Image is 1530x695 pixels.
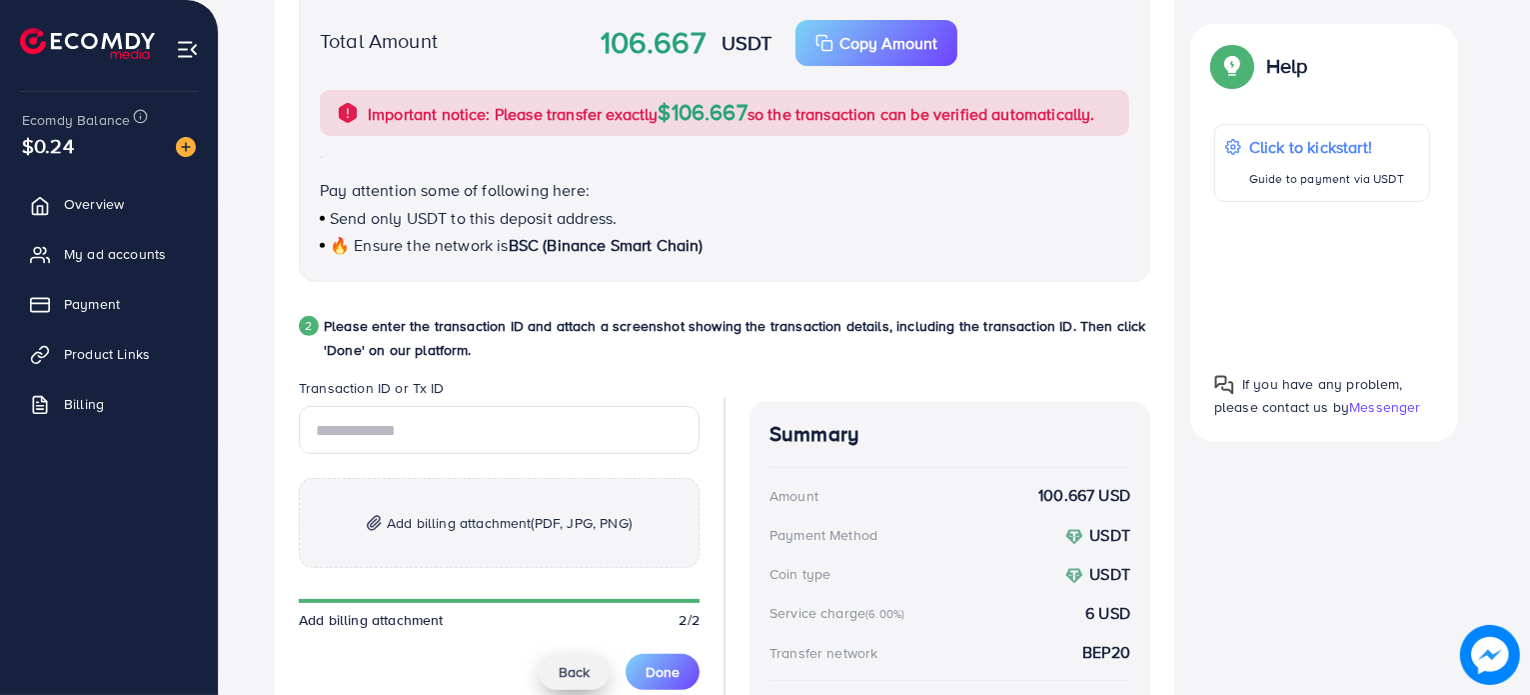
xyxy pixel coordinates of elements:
strong: 6 USD [1085,602,1130,625]
small: (6.00%) [865,606,904,622]
button: Copy Amount [795,20,957,66]
span: Ecomdy Balance [22,110,130,130]
img: image [1460,625,1520,685]
img: img [367,515,382,532]
legend: Transaction ID or Tx ID [299,378,700,406]
p: Important notice: Please transfer exactly so the transaction can be verified automatically. [368,100,1095,126]
strong: BEP20 [1082,641,1130,664]
div: Service charge [769,603,910,623]
p: Guide to payment via USDT [1249,167,1404,191]
span: $106.667 [659,96,748,127]
p: Send only USDT to this deposit address. [320,206,1129,230]
span: Back [559,662,590,682]
span: My ad accounts [64,244,166,264]
p: Pay attention some of following here: [320,178,1129,202]
img: logo [20,28,155,59]
img: Popup guide [1214,48,1250,84]
span: BSC (Binance Smart Chain) [509,234,704,256]
a: Product Links [15,334,203,374]
p: Copy Amount [839,31,937,55]
img: coin [1065,528,1083,546]
button: Done [626,654,700,690]
span: (PDF, JPG, PNG) [532,513,632,533]
a: Payment [15,284,203,324]
img: coin [1065,567,1083,585]
img: menu [176,38,199,61]
h4: Summary [769,422,1130,447]
span: Billing [64,394,104,414]
p: Please enter the transaction ID and attach a screenshot showing the transaction details, includin... [324,314,1150,362]
button: Back [539,654,610,690]
span: Messenger [1349,397,1420,417]
span: $0.24 [22,131,74,160]
span: Add billing attachment [387,511,632,535]
label: Total Amount [320,26,438,55]
div: Coin type [769,564,830,584]
strong: USDT [1089,524,1130,546]
strong: 100.667 USD [1038,484,1130,507]
a: Billing [15,384,203,424]
div: Payment Method [769,525,877,545]
span: 2/2 [680,610,700,630]
img: Popup guide [1214,375,1234,395]
div: Amount [769,486,818,506]
div: 2 [299,316,319,336]
span: Overview [64,194,124,214]
strong: 106.667 [601,21,706,65]
span: Add billing attachment [299,610,444,630]
span: If you have any problem, please contact us by [1214,374,1403,417]
span: Payment [64,294,120,314]
p: Click to kickstart! [1249,135,1404,159]
p: Help [1266,54,1308,78]
img: image [176,137,196,157]
strong: USDT [1089,563,1130,585]
span: Product Links [64,344,150,364]
img: alert [336,101,360,125]
span: Done [646,662,680,682]
div: Transfer network [769,643,878,663]
a: Overview [15,184,203,224]
strong: USDT [722,28,772,57]
a: My ad accounts [15,234,203,274]
span: 🔥 Ensure the network is [330,234,509,256]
